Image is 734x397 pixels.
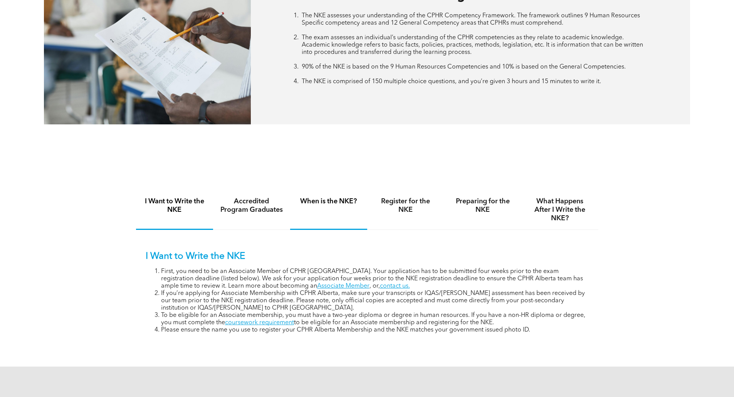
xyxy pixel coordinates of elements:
h4: Accredited Program Graduates [220,197,283,214]
h4: Register for the NKE [374,197,437,214]
h4: Preparing for the NKE [451,197,514,214]
li: First, you need to be an Associate Member of CPHR [GEOGRAPHIC_DATA]. Your application has to be s... [161,268,589,290]
li: If you’re applying for Associate Membership with CPHR Alberta, make sure your transcripts or IQAS... [161,290,589,312]
span: The exam assesses an individual’s understanding of the CPHR competencies as they relate to academ... [302,35,643,55]
span: 90% of the NKE is based on the 9 Human Resources Competencies and 10% is based on the General Com... [302,64,626,70]
a: contact us. [380,283,410,289]
a: coursework requirement [225,320,294,326]
h4: I Want to Write the NKE [143,197,206,214]
p: I Want to Write the NKE [146,251,589,262]
span: The NKE is comprised of 150 multiple choice questions, and you’re given 3 hours and 15 minutes to... [302,79,601,85]
li: Please ensure the name you use to register your CPHR Alberta Membership and the NKE matches your ... [161,327,589,334]
span: The NKE assesses your understanding of the CPHR Competency Framework. The framework outlines 9 Hu... [302,13,640,26]
li: To be eligible for an Associate membership, you must have a two-year diploma or degree in human r... [161,312,589,327]
h4: When is the NKE? [297,197,360,206]
a: Associate Member [317,283,370,289]
h4: What Happens After I Write the NKE? [528,197,591,223]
